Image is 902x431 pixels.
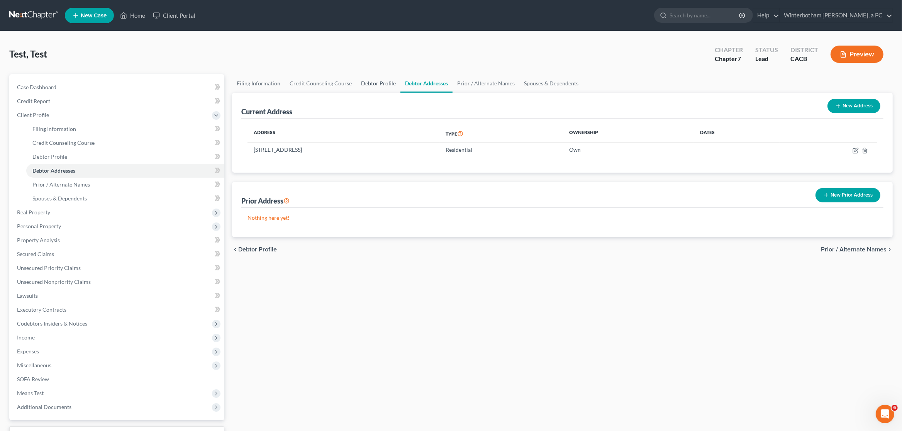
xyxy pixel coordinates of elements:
[755,54,778,63] div: Lead
[17,320,87,327] span: Codebtors Insiders & Notices
[17,362,51,368] span: Miscellaneous
[26,164,224,178] a: Debtor Addresses
[790,46,818,54] div: District
[11,275,224,289] a: Unsecured Nonpriority Claims
[26,150,224,164] a: Debtor Profile
[32,167,75,174] span: Debtor Addresses
[81,13,107,19] span: New Case
[519,74,583,93] a: Spouses & Dependents
[232,246,238,253] i: chevron_left
[17,112,49,118] span: Client Profile
[32,181,90,188] span: Prior / Alternate Names
[17,404,71,410] span: Additional Documents
[816,188,880,202] button: New Prior Address
[780,8,892,22] a: Winterbotham [PERSON_NAME], a PC
[11,94,224,108] a: Credit Report
[17,84,56,90] span: Case Dashboard
[17,306,66,313] span: Executory Contracts
[149,8,199,22] a: Client Portal
[26,122,224,136] a: Filing Information
[11,80,224,94] a: Case Dashboard
[17,334,35,341] span: Income
[248,125,439,143] th: Address
[32,139,95,146] span: Credit Counseling Course
[17,390,44,396] span: Means Test
[17,223,61,229] span: Personal Property
[238,246,277,253] span: Debtor Profile
[32,126,76,132] span: Filing Information
[694,125,780,143] th: Dates
[11,261,224,275] a: Unsecured Priority Claims
[453,74,519,93] a: Prior / Alternate Names
[670,8,740,22] input: Search by name...
[439,125,563,143] th: Type
[248,214,877,222] p: Nothing here yet!
[563,143,694,157] td: Own
[26,136,224,150] a: Credit Counseling Course
[9,48,47,59] span: Test, Test
[285,74,356,93] a: Credit Counseling Course
[17,98,50,104] span: Credit Report
[11,289,224,303] a: Lawsuits
[356,74,400,93] a: Debtor Profile
[32,195,87,202] span: Spouses & Dependents
[887,246,893,253] i: chevron_right
[827,99,880,113] button: New Address
[232,74,285,93] a: Filing Information
[753,8,779,22] a: Help
[563,125,694,143] th: Ownership
[17,265,81,271] span: Unsecured Priority Claims
[26,192,224,205] a: Spouses & Dependents
[248,143,439,157] td: [STREET_ADDRESS]
[738,55,741,62] span: 7
[821,246,893,253] button: Prior / Alternate Names chevron_right
[790,54,818,63] div: CACB
[116,8,149,22] a: Home
[876,405,894,423] iframe: Intercom live chat
[400,74,453,93] a: Debtor Addresses
[17,251,54,257] span: Secured Claims
[715,54,743,63] div: Chapter
[26,178,224,192] a: Prior / Alternate Names
[892,405,898,411] span: 6
[17,376,49,382] span: SOFA Review
[821,246,887,253] span: Prior / Alternate Names
[32,153,67,160] span: Debtor Profile
[17,278,91,285] span: Unsecured Nonpriority Claims
[241,196,290,205] div: Prior Address
[11,303,224,317] a: Executory Contracts
[11,233,224,247] a: Property Analysis
[17,237,60,243] span: Property Analysis
[439,143,563,157] td: Residential
[17,292,38,299] span: Lawsuits
[11,247,224,261] a: Secured Claims
[17,348,39,355] span: Expenses
[232,246,277,253] button: chevron_left Debtor Profile
[715,46,743,54] div: Chapter
[755,46,778,54] div: Status
[241,107,292,116] div: Current Address
[11,372,224,386] a: SOFA Review
[17,209,50,215] span: Real Property
[831,46,883,63] button: Preview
